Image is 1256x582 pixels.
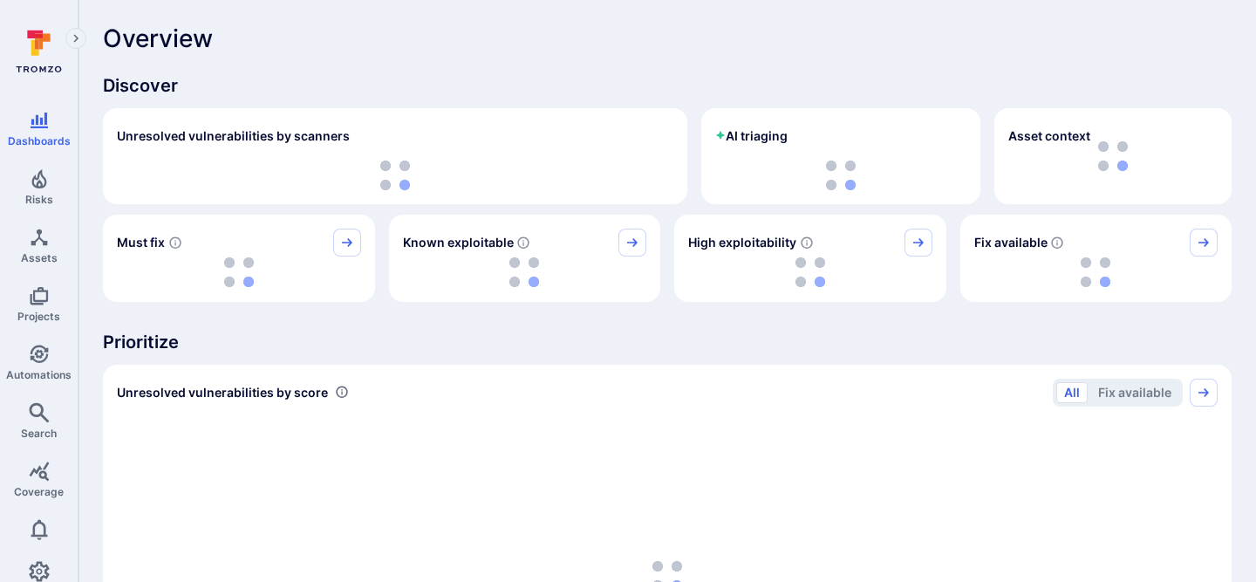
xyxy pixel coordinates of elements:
span: Known exploitable [403,234,514,251]
h2: AI triaging [715,127,788,145]
div: Must fix [103,215,375,302]
img: Loading... [1081,257,1110,287]
svg: Confirmed exploitable by KEV [516,236,530,250]
div: Known exploitable [389,215,661,302]
svg: EPSS score ≥ 0.7 [800,236,814,250]
span: Automations [6,368,72,381]
span: High exploitability [688,234,796,251]
button: Fix available [1090,382,1179,403]
span: Risks [25,193,53,206]
div: loading spinner [715,161,966,190]
span: Dashboards [8,134,71,147]
span: Unresolved vulnerabilities by score [117,384,328,401]
div: loading spinner [117,257,361,288]
button: Expand navigation menu [65,28,86,49]
div: loading spinner [117,161,673,190]
span: Search [21,427,57,440]
span: Assets [21,251,58,264]
i: Expand navigation menu [70,31,82,46]
img: Loading... [224,257,254,287]
div: loading spinner [688,257,932,288]
span: Discover [103,73,1232,98]
div: Number of vulnerabilities in status 'Open' 'Triaged' and 'In process' grouped by score [335,383,349,401]
span: Prioritize [103,330,1232,354]
span: Coverage [14,485,64,498]
span: Overview [103,24,213,52]
button: All [1056,382,1088,403]
span: Asset context [1008,127,1090,145]
svg: Risk score >=40 , missed SLA [168,236,182,250]
span: Fix available [974,234,1048,251]
h2: Unresolved vulnerabilities by scanners [117,127,350,145]
div: High exploitability [674,215,946,302]
svg: Vulnerabilities with fix available [1050,236,1064,250]
img: Loading... [509,257,539,287]
div: Fix available [960,215,1232,302]
img: Loading... [826,161,856,190]
div: loading spinner [974,257,1218,288]
span: Projects [17,310,60,323]
div: loading spinner [403,257,647,288]
img: Loading... [380,161,410,190]
span: Must fix [117,234,165,251]
img: Loading... [795,257,825,287]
